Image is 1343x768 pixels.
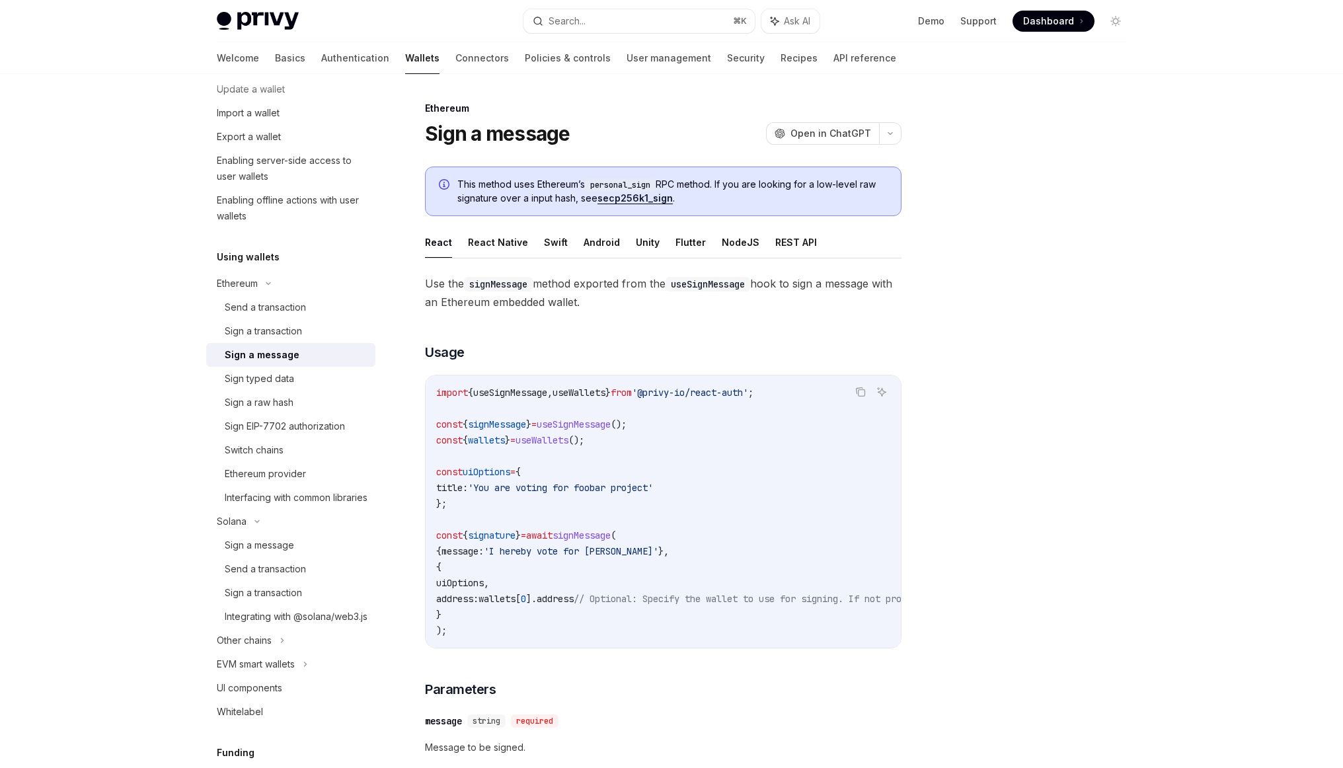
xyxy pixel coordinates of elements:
button: REST API [775,227,817,258]
span: { [463,434,468,446]
a: Sign a raw hash [206,391,375,414]
span: Usage [425,343,465,362]
a: Switch chains [206,438,375,462]
div: Search... [549,13,586,29]
span: , [484,577,489,589]
span: This method uses Ethereum’s RPC method. If you are looking for a low-level raw signature over a i... [457,178,888,205]
div: Ethereum provider [225,466,306,482]
img: light logo [217,12,299,30]
div: message [425,714,462,728]
span: Open in ChatGPT [790,127,871,140]
button: NodeJS [722,227,759,258]
span: 'I hereby vote for [PERSON_NAME]' [484,545,658,557]
span: } [436,609,441,621]
span: import [436,387,468,399]
a: Demo [918,15,944,28]
span: const [436,418,463,430]
span: { [468,387,473,399]
a: Authentication [321,42,389,74]
div: Solana [217,514,247,529]
span: address: [436,593,479,605]
span: ⌘ K [733,16,747,26]
div: Enabling offline actions with user wallets [217,192,367,224]
button: React [425,227,452,258]
a: Recipes [781,42,818,74]
button: Android [584,227,620,258]
button: Ask AI [873,383,890,401]
button: Ask AI [761,9,820,33]
a: Sign EIP-7702 authorization [206,414,375,438]
span: uiOptions [436,577,484,589]
h5: Funding [217,745,254,761]
span: '@privy-io/react-auth' [632,387,748,399]
span: signMessage [468,418,526,430]
div: Ethereum [425,102,902,115]
span: ; [748,387,753,399]
span: (); [611,418,627,430]
span: const [436,529,463,541]
a: Sign a message [206,343,375,367]
span: 'You are voting for foobar project' [468,482,653,494]
span: { [463,418,468,430]
div: UI components [217,680,282,696]
div: Enabling server-side access to user wallets [217,153,367,184]
a: Policies & controls [525,42,611,74]
a: Sign a message [206,533,375,557]
div: Other chains [217,633,272,648]
div: Send a transaction [225,561,306,577]
span: = [510,466,516,478]
a: Interfacing with common libraries [206,486,375,510]
span: Parameters [425,680,496,699]
span: } [605,387,611,399]
a: Security [727,42,765,74]
a: API reference [833,42,896,74]
span: await [526,529,553,541]
span: { [436,545,441,557]
a: Whitelabel [206,700,375,724]
span: Dashboard [1023,15,1074,28]
span: } [516,529,521,541]
span: wallets [468,434,505,446]
span: 0 [521,593,526,605]
h1: Sign a message [425,122,570,145]
span: message: [441,545,484,557]
span: }, [658,545,669,557]
a: Sign a transaction [206,319,375,343]
a: Integrating with @solana/web3.js [206,605,375,629]
a: Enabling server-side access to user wallets [206,149,375,188]
span: from [611,387,632,399]
span: ( [611,529,616,541]
a: UI components [206,676,375,700]
a: Support [960,15,997,28]
a: Import a wallet [206,101,375,125]
div: Sign typed data [225,371,294,387]
a: User management [627,42,711,74]
code: personal_sign [585,178,656,192]
div: Export a wallet [217,129,281,145]
a: secp256k1_sign [597,192,673,204]
span: uiOptions [463,466,510,478]
button: Search...⌘K [523,9,755,33]
code: useSignMessage [666,277,750,291]
a: Welcome [217,42,259,74]
span: } [505,434,510,446]
a: Send a transaction [206,295,375,319]
span: = [510,434,516,446]
div: Integrating with @solana/web3.js [225,609,367,625]
div: Sign a transaction [225,323,302,339]
div: Sign a transaction [225,585,302,601]
span: signature [468,529,516,541]
div: Import a wallet [217,105,280,121]
button: Open in ChatGPT [766,122,879,145]
div: EVM smart wallets [217,656,295,672]
a: Wallets [405,42,440,74]
a: Export a wallet [206,125,375,149]
div: Ethereum [217,276,258,291]
span: const [436,434,463,446]
span: wallets [479,593,516,605]
span: string [473,716,500,726]
span: }; [436,498,447,510]
span: Ask AI [784,15,810,28]
span: ); [436,625,447,636]
span: { [516,466,521,478]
